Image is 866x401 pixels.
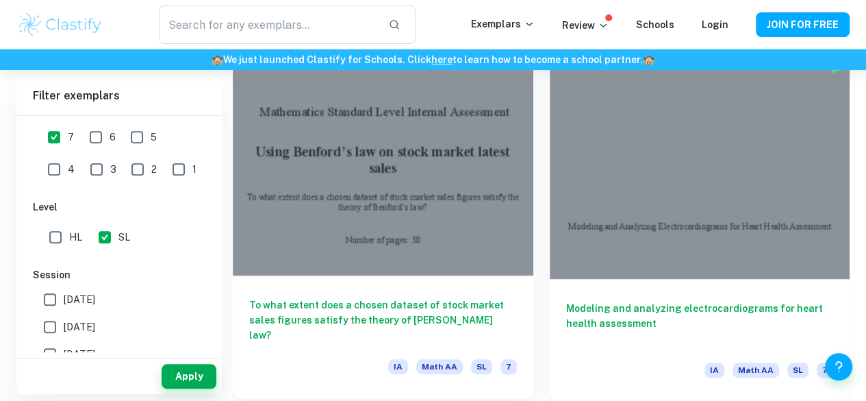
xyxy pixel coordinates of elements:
[566,301,834,346] h6: Modeling and analyzing electrocardiograms for heart health assessment
[787,363,808,378] span: SL
[162,364,216,389] button: Apply
[151,130,157,145] span: 5
[702,19,728,30] a: Login
[562,18,609,33] p: Review
[756,12,850,37] button: JOIN FOR FREE
[68,162,75,177] span: 4
[388,359,408,374] span: IA
[643,54,654,65] span: 🏫
[110,162,116,177] span: 3
[416,359,463,374] span: Math AA
[471,359,492,374] span: SL
[16,77,222,115] h6: Filter exemplars
[704,363,724,378] span: IA
[159,5,378,44] input: Search for any exemplars...
[110,130,116,145] span: 6
[636,19,674,30] a: Schools
[68,130,74,145] span: 7
[16,11,103,38] img: Clastify logo
[212,54,223,65] span: 🏫
[192,162,196,177] span: 1
[733,363,779,378] span: Math AA
[69,230,82,245] span: HL
[817,363,833,378] span: 7
[64,319,95,335] span: [DATE]
[33,199,205,215] h6: Level
[151,162,157,177] span: 2
[64,347,95,362] span: [DATE]
[64,292,95,307] span: [DATE]
[118,230,130,245] span: SL
[33,267,205,282] h6: Session
[500,359,517,374] span: 7
[471,16,535,32] p: Exemplars
[431,54,453,65] a: here
[249,297,517,343] h6: To what extent does a chosen dataset of stock market sales figures satisfy the theory of [PERSON_...
[825,353,852,380] button: Help and Feedback
[3,52,863,67] h6: We just launched Clastify for Schools. Click to learn how to become a school partner.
